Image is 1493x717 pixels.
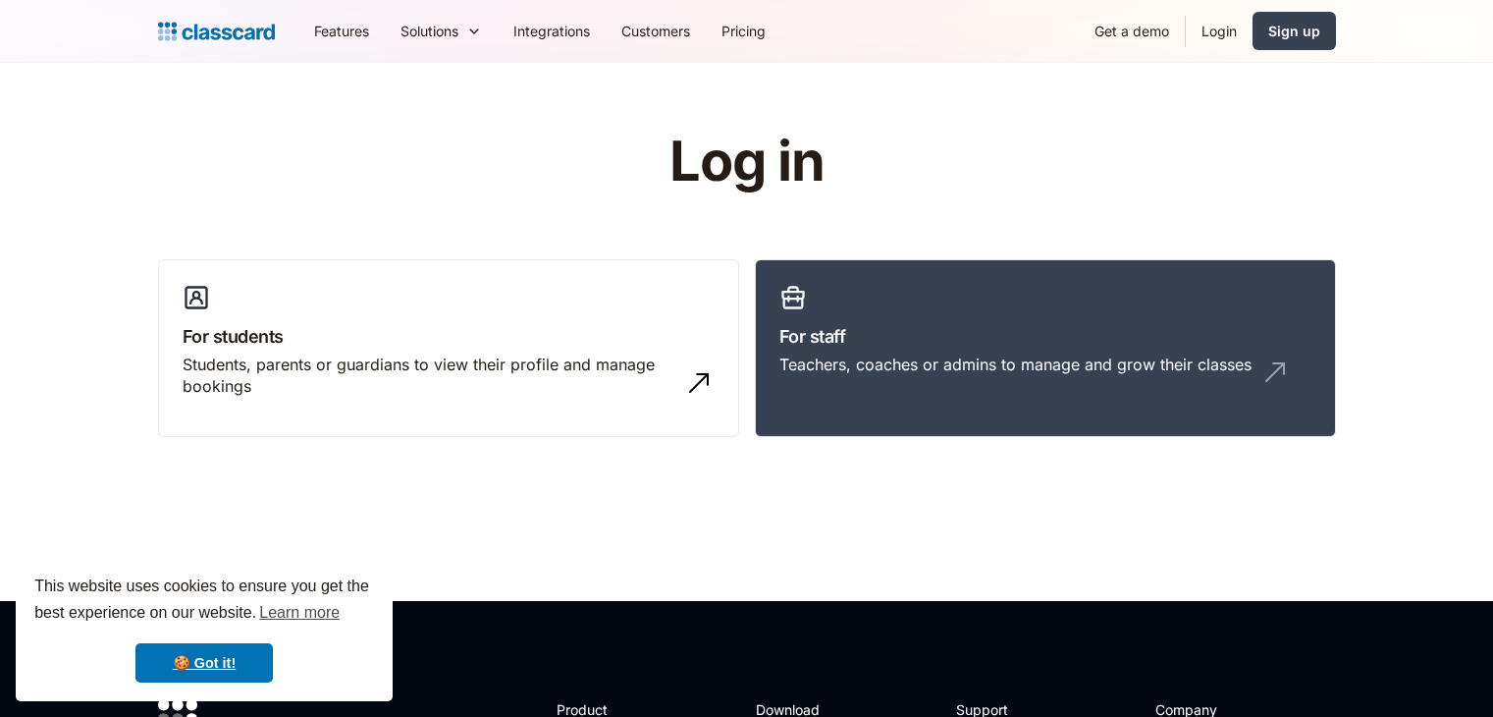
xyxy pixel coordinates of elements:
a: Customers [606,9,706,53]
div: Teachers, coaches or admins to manage and grow their classes [779,354,1252,375]
span: This website uses cookies to ensure you get the best experience on our website. [34,575,374,628]
a: Sign up [1253,12,1336,50]
a: Get a demo [1079,9,1185,53]
a: Logo [158,18,275,45]
a: For studentsStudents, parents or guardians to view their profile and manage bookings [158,259,739,438]
div: Sign up [1268,21,1320,41]
a: learn more about cookies [256,598,343,628]
div: Solutions [385,9,498,53]
div: Students, parents or guardians to view their profile and manage bookings [183,354,675,398]
a: Pricing [706,9,781,53]
a: Integrations [498,9,606,53]
a: Login [1186,9,1253,53]
div: Solutions [400,21,458,41]
h3: For staff [779,323,1311,350]
a: For staffTeachers, coaches or admins to manage and grow their classes [755,259,1336,438]
div: cookieconsent [16,556,393,701]
a: dismiss cookie message [135,643,273,683]
a: Features [298,9,385,53]
h1: Log in [435,132,1058,193]
h3: For students [183,323,715,350]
